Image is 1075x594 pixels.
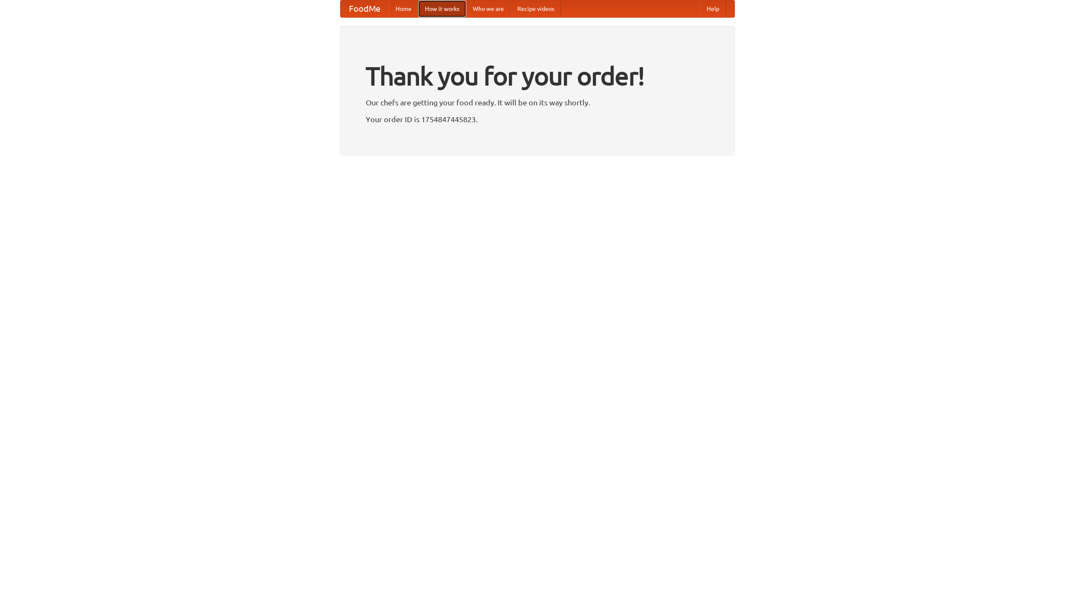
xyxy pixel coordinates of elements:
[366,113,709,126] p: Your order ID is 1754847445823.
[366,56,709,96] h1: Thank you for your order!
[418,0,466,17] a: How it works
[700,0,726,17] a: Help
[389,0,418,17] a: Home
[341,0,389,17] a: FoodMe
[466,0,511,17] a: Who we are
[366,96,709,109] p: Our chefs are getting your food ready. It will be on its way shortly.
[511,0,561,17] a: Recipe videos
